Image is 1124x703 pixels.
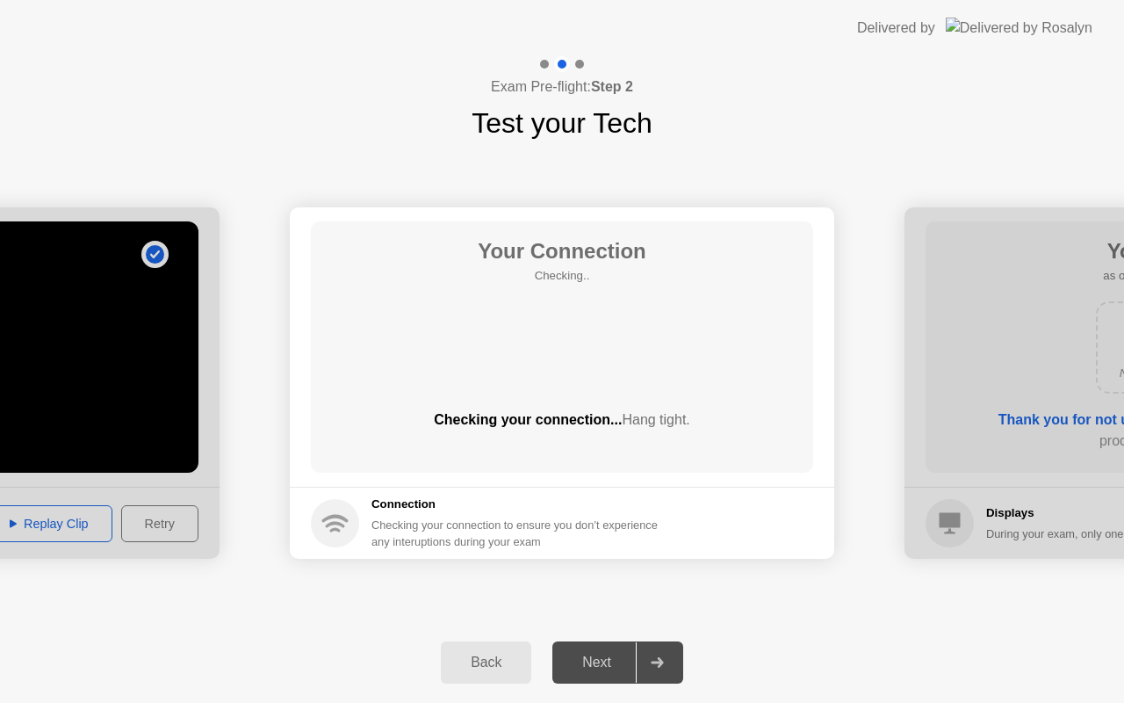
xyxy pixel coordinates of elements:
[558,655,636,670] div: Next
[857,18,935,39] div: Delivered by
[441,641,531,684] button: Back
[622,412,689,427] span: Hang tight.
[478,267,646,285] h5: Checking..
[591,79,633,94] b: Step 2
[446,655,526,670] div: Back
[946,18,1092,38] img: Delivered by Rosalyn
[552,641,683,684] button: Next
[472,102,652,144] h1: Test your Tech
[371,496,668,513] h5: Connection
[371,517,668,550] div: Checking your connection to ensure you don’t experience any interuptions during your exam
[478,236,646,267] h1: Your Connection
[491,76,633,98] h4: Exam Pre-flight:
[311,409,813,431] div: Checking your connection...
